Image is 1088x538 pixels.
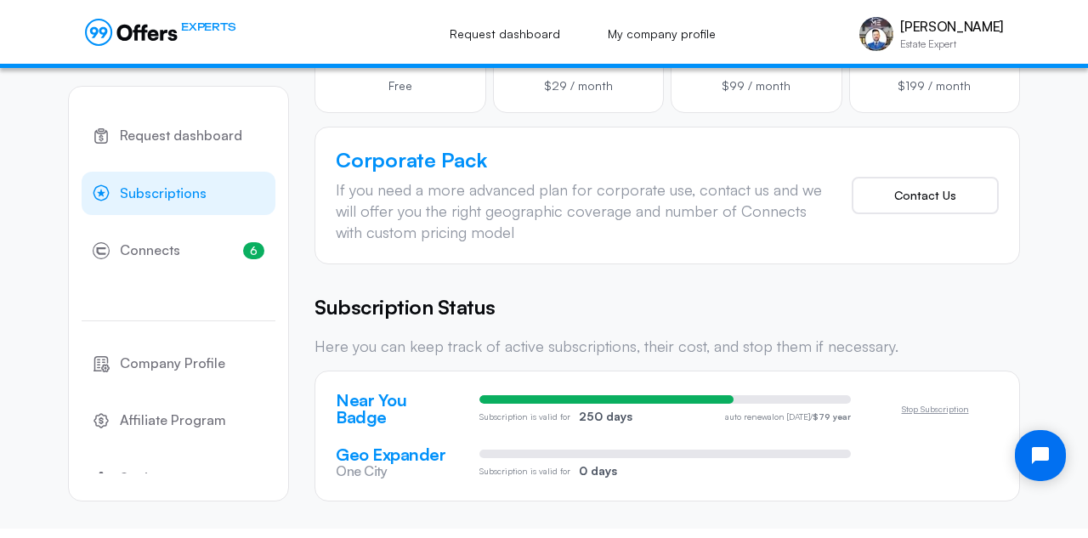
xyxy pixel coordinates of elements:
p: Here you can keep track of active subscriptions, their cost, and stop them if necessary. [314,336,1020,357]
span: Settings [120,467,171,490]
a: Settings [82,456,275,501]
p: $99 / month [692,80,821,92]
span: Subscriptions [120,182,207,204]
span: / [810,411,813,422]
button: Contact Us [852,177,999,214]
button: Stop Subscription [902,399,969,419]
span: Request dashboard [120,125,242,147]
a: Subscriptions [82,171,275,215]
p: Near You Badge [336,392,459,426]
strong: 0 days [579,465,617,477]
span: Affiliate Program [120,410,226,432]
h4: Corporate Pack [336,148,824,173]
a: Connects6 [82,229,275,273]
strong: 250 days [579,411,632,422]
span: Subscription is valid for [479,412,570,421]
div: If you need a more advanced plan for corporate use, contact us and we will offer you the right ge... [336,179,824,244]
p: One City [336,463,459,479]
a: EXPERTS [85,19,235,46]
p: auto renewal on [DATE] [725,412,851,421]
span: EXPERTS [181,19,235,35]
strong: $79 year [813,411,851,422]
img: Scott Gee [859,17,893,51]
a: Company Profile [82,341,275,385]
p: Estate Expert [900,39,1003,49]
a: My company profile [589,15,734,53]
a: Request dashboard [82,114,275,158]
span: Company Profile [120,352,225,374]
a: Affiliate Program [82,399,275,443]
span: Subscription is valid for [479,467,570,475]
span: Connects [120,240,180,262]
p: [PERSON_NAME] [900,19,1003,35]
span: 6 [243,242,264,259]
a: Request dashboard [431,15,579,53]
p: Free [336,80,465,92]
iframe: Tidio Chat [1000,416,1080,496]
p: $29 / month [514,80,643,92]
p: $199 / month [870,80,1000,92]
p: Geo Expander [336,446,459,463]
h5: Subscription Status [314,292,1020,322]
